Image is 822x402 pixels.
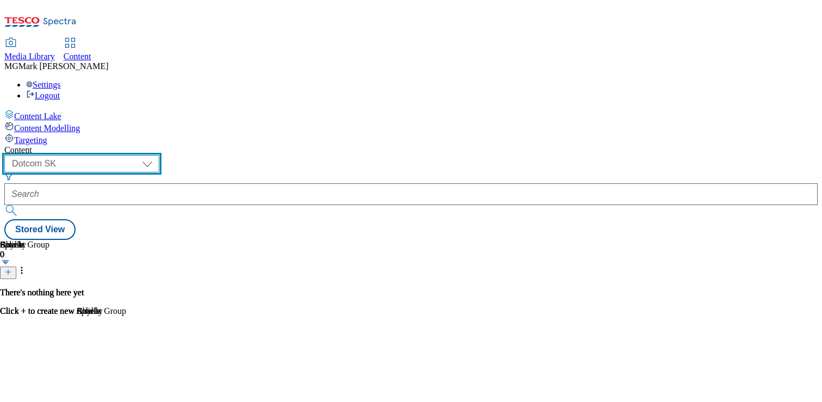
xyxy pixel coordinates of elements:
svg: Search Filters [4,172,13,181]
button: Stored View [4,219,76,240]
a: Logout [26,91,60,100]
span: Media Library [4,52,55,61]
a: Content Lake [4,109,818,121]
span: Content [64,52,91,61]
a: Content Modelling [4,121,818,133]
span: Mark [PERSON_NAME] [18,61,109,71]
span: MG [4,61,18,71]
input: Search [4,183,818,205]
div: Content [4,145,818,155]
a: Content [64,39,91,61]
span: Targeting [14,135,47,145]
span: Content Lake [14,112,61,121]
span: Content Modelling [14,123,80,133]
a: Media Library [4,39,55,61]
a: Settings [26,80,61,89]
a: Targeting [4,133,818,145]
